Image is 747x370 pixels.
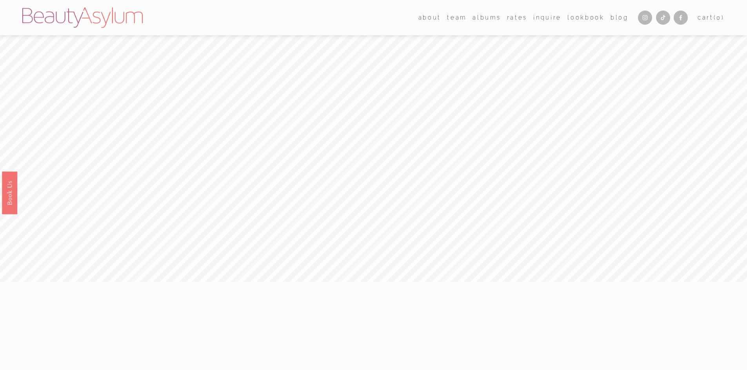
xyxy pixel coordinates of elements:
[533,12,562,23] a: Inquire
[567,12,604,23] a: Lookbook
[674,11,688,25] a: Facebook
[473,12,501,23] a: albums
[447,13,467,23] span: team
[638,11,652,25] a: Instagram
[447,12,467,23] a: folder dropdown
[418,12,441,23] a: folder dropdown
[507,12,527,23] a: Rates
[418,13,441,23] span: about
[656,11,670,25] a: TikTok
[714,14,725,21] span: ( )
[611,12,629,23] a: Blog
[2,171,17,214] a: Book Us
[698,13,725,23] a: 0 items in cart
[22,7,143,28] img: Beauty Asylum | Bridal Hair &amp; Makeup Charlotte &amp; Atlanta
[716,14,722,21] span: 0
